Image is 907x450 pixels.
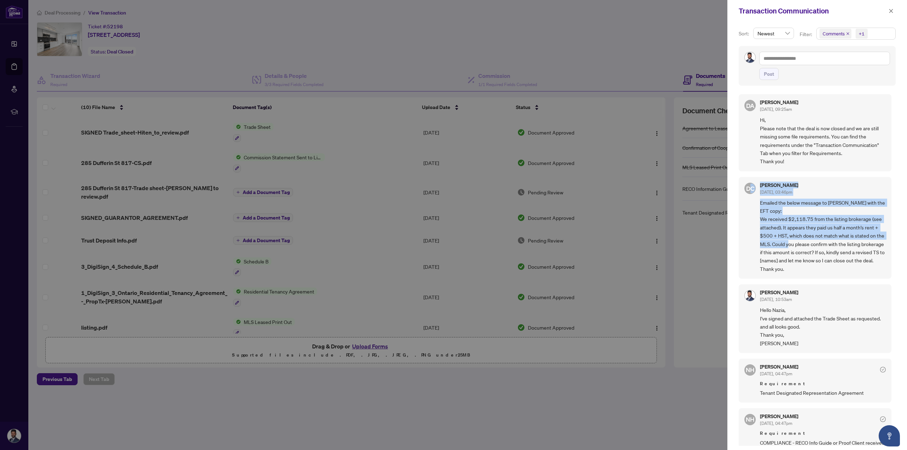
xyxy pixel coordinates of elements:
span: NH [746,365,754,375]
p: Sort: [739,30,750,38]
span: NH [746,415,754,424]
span: Requirement [760,380,886,387]
span: DA [746,101,754,110]
span: Requirement [760,430,886,437]
span: check-circle [880,416,886,422]
h5: [PERSON_NAME] [760,100,798,105]
img: Profile Icon [745,290,755,301]
span: [DATE], 04:47pm [760,371,792,376]
span: [DATE], 03:46pm [760,189,792,195]
span: check-circle [880,367,886,372]
span: [DATE], 10:53am [760,297,792,302]
button: Post [759,68,779,80]
span: close [846,32,850,35]
span: Newest [757,28,790,39]
h5: [PERSON_NAME] [760,414,798,419]
span: Hi, Please note that the deal is now closed and we are still missing some file requirements. You ... [760,116,886,165]
button: Open asap [879,425,900,446]
p: Filter: [800,30,813,38]
div: Transaction Communication [739,6,886,16]
h5: [PERSON_NAME] [760,364,798,369]
span: [DATE], 04:47pm [760,421,792,426]
span: Comments [823,30,845,37]
span: Hello Nazia, I've signed and attached the Trade Sheet as requested. and all looks good. Thank you... [760,306,886,347]
h5: [PERSON_NAME] [760,183,798,188]
img: Profile Icon [745,52,755,63]
span: DC [746,183,754,193]
span: Emailed the below message to [PERSON_NAME] with the EFT copy: We received $2,118.75 from the list... [760,199,886,273]
span: Tenant Designated Representation Agreement [760,389,886,397]
span: Comments [819,29,851,39]
h5: [PERSON_NAME] [760,290,798,295]
div: +1 [859,30,864,37]
span: close [889,8,894,13]
span: [DATE], 09:25am [760,107,792,112]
